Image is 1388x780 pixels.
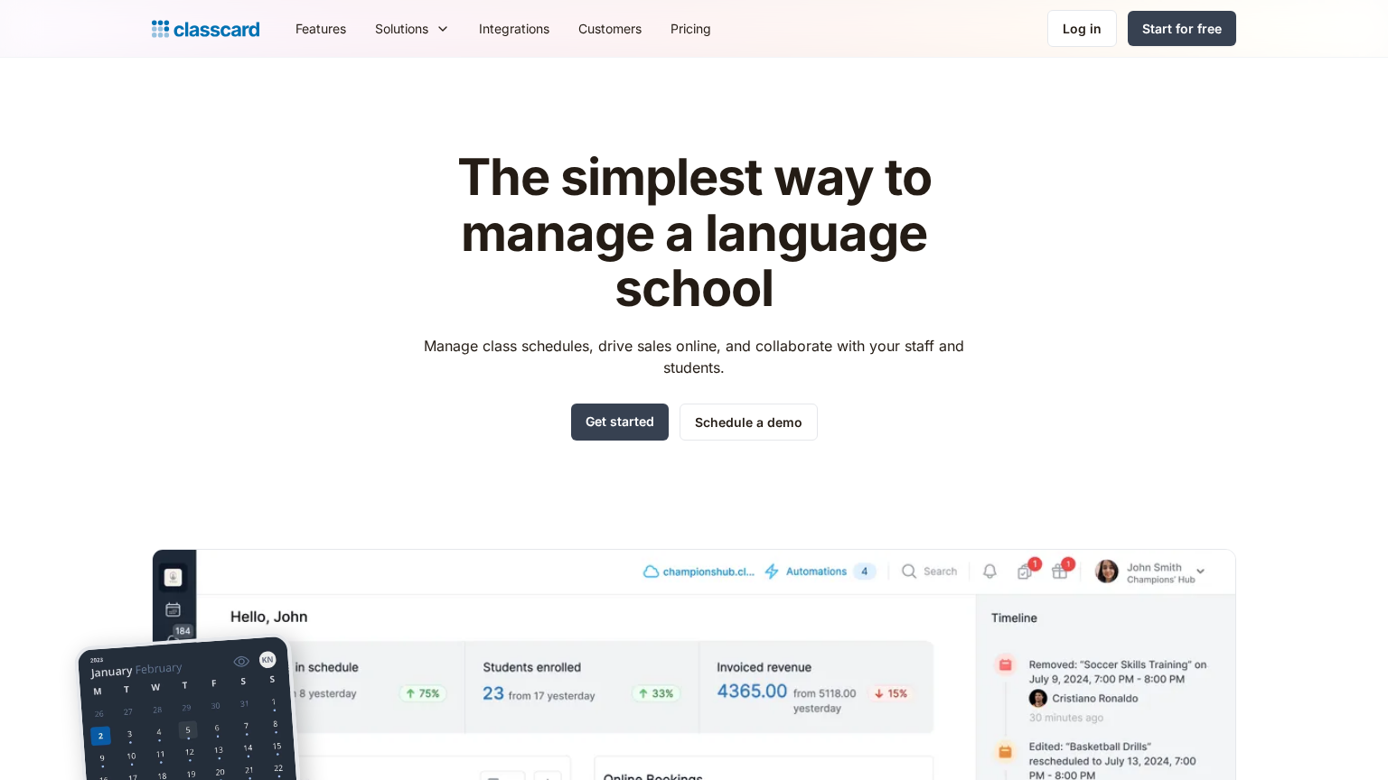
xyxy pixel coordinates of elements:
div: Log in [1063,19,1102,38]
a: Integrations [464,8,564,49]
p: Manage class schedules, drive sales online, and collaborate with your staff and students. [408,335,981,378]
a: Get started [571,404,669,441]
a: Pricing [656,8,726,49]
h1: The simplest way to manage a language school [408,150,981,317]
a: Customers [564,8,656,49]
div: Solutions [361,8,464,49]
a: Schedule a demo [680,404,818,441]
a: Logo [152,16,259,42]
a: Start for free [1128,11,1236,46]
a: Log in [1047,10,1117,47]
div: Solutions [375,19,428,38]
a: Features [281,8,361,49]
div: Start for free [1142,19,1222,38]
